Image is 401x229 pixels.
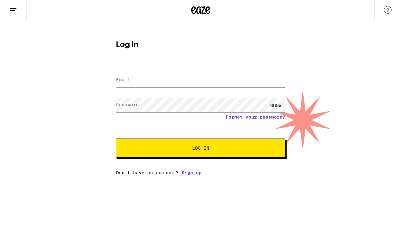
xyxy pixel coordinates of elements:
[116,41,285,49] h1: Log In
[266,98,285,112] div: SHOW
[116,170,285,175] div: Don't have an account?
[116,139,285,158] button: Log In
[116,102,139,107] label: Password
[182,170,202,175] a: Sign up
[116,73,285,87] input: Email
[226,114,285,120] a: Forgot your password?
[116,77,130,82] label: Email
[192,146,209,150] span: Log In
